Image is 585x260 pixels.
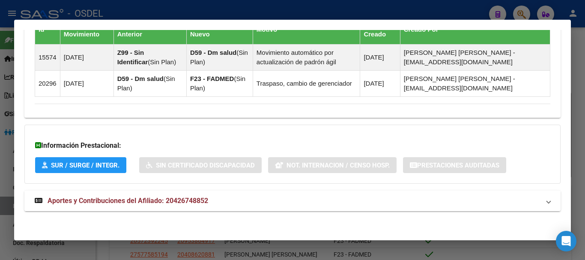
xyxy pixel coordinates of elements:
th: Gerenciador / Plan Anterior [113,15,186,44]
button: Not. Internacion / Censo Hosp. [268,157,397,173]
button: Prestaciones Auditadas [403,157,506,173]
span: Prestaciones Auditadas [417,161,499,169]
td: Traspaso, cambio de gerenciador [253,70,360,96]
td: ( ) [113,44,186,70]
span: Aportes y Contribuciones del Afiliado: 20426748852 [48,197,208,205]
strong: D59 - Dm salud [117,75,164,82]
td: 20296 [35,70,60,96]
td: [DATE] [60,44,113,70]
strong: Z99 - Sin Identificar [117,49,148,66]
th: Fecha Movimiento [60,15,113,44]
span: Sin Certificado Discapacidad [156,161,255,169]
td: [DATE] [60,70,113,96]
h3: Información Prestacional: [35,140,550,151]
span: Sin Plan [190,75,245,92]
mat-expansion-panel-header: Aportes y Contribuciones del Afiliado: 20426748852 [24,191,561,211]
th: Creado Por [400,15,550,44]
span: Not. Internacion / Censo Hosp. [287,161,390,169]
button: Sin Certificado Discapacidad [139,157,262,173]
th: Gerenciador / Plan Nuevo [186,15,253,44]
td: ( ) [186,44,253,70]
strong: D59 - Dm salud [190,49,236,56]
td: [PERSON_NAME] [PERSON_NAME] - [EMAIL_ADDRESS][DOMAIN_NAME] [400,70,550,96]
span: SUR / SURGE / INTEGR. [51,161,119,169]
td: [DATE] [360,44,400,70]
button: SUR / SURGE / INTEGR. [35,157,126,173]
th: Fecha Creado [360,15,400,44]
span: Sin Plan [190,49,248,66]
td: [PERSON_NAME] [PERSON_NAME] - [EMAIL_ADDRESS][DOMAIN_NAME] [400,44,550,70]
td: ( ) [113,70,186,96]
td: Movimiento automático por actualización de padrón ágil [253,44,360,70]
span: Sin Plan [117,75,175,92]
th: Motivo [253,15,360,44]
div: Open Intercom Messenger [556,231,576,251]
td: ( ) [186,70,253,96]
span: Sin Plan [150,58,174,66]
strong: F23 - FADMED [190,75,234,82]
td: [DATE] [360,70,400,96]
th: Id [35,15,60,44]
td: 15574 [35,44,60,70]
